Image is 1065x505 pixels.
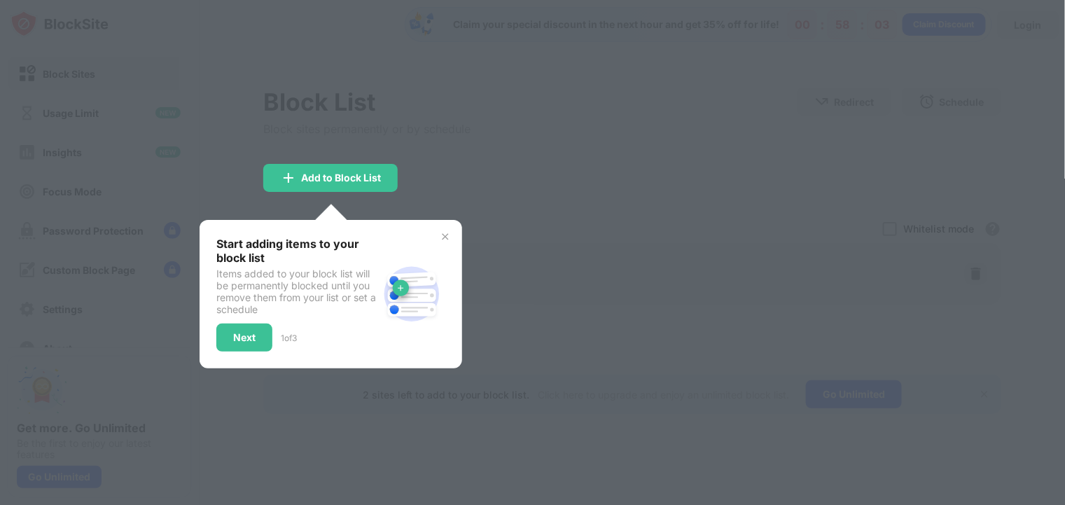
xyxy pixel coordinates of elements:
div: Items added to your block list will be permanently blocked until you remove them from your list o... [216,268,378,315]
img: block-site.svg [378,261,445,328]
div: Add to Block List [301,172,381,184]
div: Start adding items to your block list [216,237,378,265]
div: 1 of 3 [281,333,297,343]
div: Next [233,332,256,343]
img: x-button.svg [440,231,451,242]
